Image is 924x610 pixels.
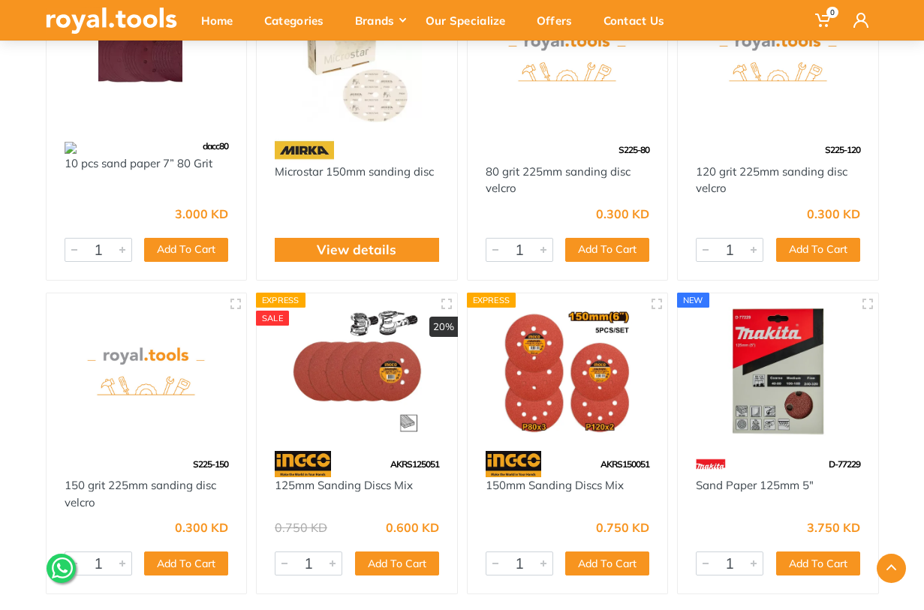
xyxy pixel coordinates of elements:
button: Add To Cart [144,238,228,262]
div: Contact Us [593,5,685,36]
button: Add To Cart [776,238,860,262]
button: Add To Cart [355,551,439,575]
img: 127.webp [65,142,77,154]
div: 3.750 KD [807,521,860,533]
button: Add To Cart [565,238,649,262]
img: 91.webp [486,451,542,477]
a: View details [317,240,396,260]
img: Royal Tools - 150mm Sanding Discs Mix [481,307,655,437]
a: 120 grit 225mm sanding disc velcro [696,164,847,196]
span: S225-80 [619,144,649,155]
div: 3.000 KD [175,208,228,220]
img: 1.webp [65,451,96,477]
span: D-77229 [829,458,860,470]
a: 125mm Sanding Discs Mix [275,478,413,492]
span: AKRS150051 [600,458,649,470]
img: Royal Tools - Sand Paper 125mm 5 [691,307,865,437]
div: Our Specialize [415,5,526,36]
img: Royal Tools - 125mm Sanding Discs Mix [270,307,444,437]
div: 0.600 KD [386,521,439,533]
div: 0.300 KD [596,208,649,220]
div: Express [256,293,305,308]
div: 0.750 KD [596,521,649,533]
div: 0.750 KD [275,521,327,533]
button: Add To Cart [144,551,228,575]
span: 0 [826,7,838,18]
img: royal.tools Logo [46,8,177,34]
span: AKRS125051 [390,458,439,470]
span: S225-120 [825,144,860,155]
a: 10 pcs sand paper 7” 80 Grit [65,156,212,170]
a: Microstar 150mm sanding disc [275,164,434,179]
a: 150 grit 225mm sanding disc velcro [65,478,216,509]
img: 89.webp [275,137,334,164]
div: Categories [254,5,345,36]
img: 42.webp [696,451,726,477]
img: 1.webp [696,137,727,164]
div: Offers [526,5,593,36]
span: dacc80 [203,140,228,152]
a: Sand Paper 125mm 5" [696,478,814,492]
a: 150mm Sanding Discs Mix [486,478,624,492]
span: S225-150 [193,458,228,470]
div: SALE [256,311,289,326]
div: 0.300 KD [175,521,228,533]
div: Express [467,293,516,308]
button: Add To Cart [565,551,649,575]
img: 1.webp [486,137,517,164]
div: new [677,293,709,308]
div: Home [191,5,254,36]
div: 0.300 KD [807,208,860,220]
div: 20% [429,317,458,338]
div: Brands [345,5,415,36]
a: 80 grit 225mm sanding disc velcro [486,164,631,196]
button: Add To Cart [776,551,860,575]
img: 91.webp [275,451,331,477]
